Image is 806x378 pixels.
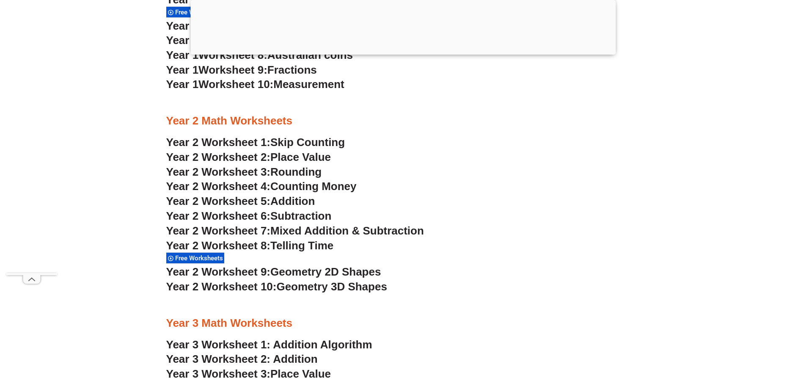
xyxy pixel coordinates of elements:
span: Mixed Addition & Subtraction [270,224,424,237]
span: Year 2 Worksheet 7: [166,224,271,237]
span: Year 2 Worksheet 1: [166,136,271,149]
a: Year 2 Worksheet 9:Geometry 2D Shapes [166,265,381,278]
a: Year 1Worksheet 10:Measurement [166,78,344,91]
div: Free Worksheets [166,6,224,18]
span: Rounding [270,166,322,178]
a: Year 1Worksheet 8:Australian coins [166,49,353,61]
span: Year 2 Worksheet 6: [166,210,271,222]
iframe: Chat Widget [665,282,806,378]
span: Geometry 3D Shapes [276,280,387,293]
a: Year 2 Worksheet 1:Skip Counting [166,136,345,149]
span: Skip Counting [270,136,345,149]
span: Subtraction [270,210,331,222]
a: Year 3 Worksheet 2: Addition [166,353,318,365]
span: Telling Time [270,239,333,252]
span: Year 2 Worksheet 3: [166,166,271,178]
iframe: Advertisement [6,19,57,273]
a: Year 2 Worksheet 4:Counting Money [166,180,357,193]
a: Year 2 Worksheet 6:Subtraction [166,210,332,222]
span: Measurement [273,78,344,91]
a: Year 3 Worksheet 1: Addition Algorithm [166,338,372,351]
span: Year 2 Worksheet 4: [166,180,271,193]
span: Geometry 2D Shapes [270,265,381,278]
span: Free Worksheets [175,254,226,262]
span: Addition [270,195,315,207]
a: Year 2 Worksheet 8:Telling Time [166,239,334,252]
span: Worksheet 9: [198,63,267,76]
span: Year 2 Worksheet 2: [166,151,271,163]
h3: Year 2 Math Worksheets [166,114,640,128]
span: Australian coins [267,49,353,61]
a: Year 2 Worksheet 10:Geometry 3D Shapes [166,280,387,293]
span: Worksheet 8: [198,49,267,61]
span: Counting Money [270,180,357,193]
span: Year 2 Worksheet 8: [166,239,271,252]
span: Worksheet 10: [198,78,273,91]
a: Year 1Worksheet 6:Subtraction [166,19,329,32]
div: Free Worksheets [166,252,224,264]
a: Year 1Worksheet 7:Mixed Addition and Subtraction [166,34,433,47]
span: Year 2 Worksheet 5: [166,195,271,207]
span: Fractions [267,63,317,76]
a: Year 2 Worksheet 2:Place Value [166,151,331,163]
h3: Year 3 Math Worksheets [166,316,640,331]
a: Year 1Worksheet 9:Fractions [166,63,317,76]
span: Year 2 Worksheet 10: [166,280,277,293]
span: Year 2 Worksheet 9: [166,265,271,278]
span: Free Worksheets [175,8,226,16]
a: Year 2 Worksheet 3:Rounding [166,166,322,178]
a: Year 2 Worksheet 5:Addition [166,195,315,207]
span: Place Value [270,151,331,163]
a: Year 2 Worksheet 7:Mixed Addition & Subtraction [166,224,424,237]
